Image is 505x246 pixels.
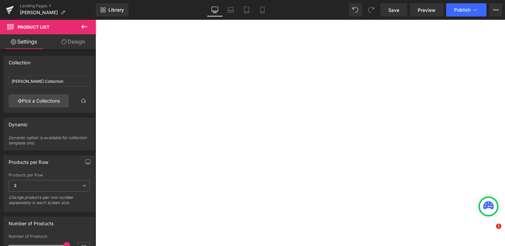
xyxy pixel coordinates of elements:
[446,3,486,16] button: Publish
[14,183,17,188] b: 3
[9,156,48,165] div: Products per Row
[496,224,501,229] span: 1
[9,118,28,127] div: Dynamic
[454,7,471,13] span: Publish
[365,3,378,16] button: Redo
[18,24,50,30] span: Product List
[9,56,30,65] div: Collection
[20,10,58,15] span: [PERSON_NAME]
[410,3,444,16] a: Preview
[9,234,90,239] div: Number of Products
[96,3,129,16] a: New Library
[9,94,69,108] a: Pick a Collections
[49,34,97,49] a: Design
[418,7,436,14] span: Preview
[207,3,223,16] a: Desktop
[239,3,254,16] a: Tablet
[388,7,399,14] span: Save
[223,3,239,16] a: Laptop
[483,224,498,239] iframe: Intercom live chat
[349,3,362,16] button: Undo
[254,3,270,16] a: Mobile
[108,7,124,13] span: Library
[9,195,90,210] div: Change products-per-row number sepearately in each screen size.
[489,3,502,16] button: More
[20,3,96,9] a: Landing Pages
[9,173,90,177] div: Products per Row
[9,217,54,226] div: Number of Products
[9,135,90,150] div: Dynamic option is available for collection template only.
